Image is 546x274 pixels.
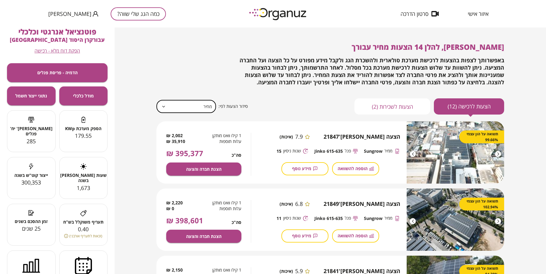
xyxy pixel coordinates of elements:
[156,98,216,115] div: מחיר
[111,7,166,20] button: כמה הגג שלי שווה?
[280,201,293,206] span: (איכות)
[277,216,281,221] span: 11
[314,148,343,154] span: Jinko 615-635
[338,166,368,171] span: הוספה להשוואה
[295,201,303,207] span: 6.8
[48,10,98,18] button: [PERSON_NAME]
[166,230,241,243] button: הצגת חברה והצעה
[292,166,311,171] span: מידע נוסף
[364,148,383,154] span: Sungrow
[407,188,504,251] img: image
[281,162,328,175] button: מידע נוסף
[21,179,41,186] span: 300,353
[59,86,108,105] button: מודל כלכלי
[18,27,96,37] span: פוטנציאל אנרגטי וכלכלי
[186,166,222,172] span: הצגת חברה והצעה
[7,63,108,82] button: הדמיה - פריסת פנלים
[281,229,328,243] button: מידע נוסף
[192,200,241,206] span: 1 קילו וואט מותקן
[465,131,498,143] span: תשואה על הון עצמי 99.66%
[186,234,222,239] span: הצגת חברה והצעה
[338,233,368,238] span: הוספה להשוואה
[280,269,293,274] span: (איכות)
[245,5,312,22] img: logo
[27,137,36,145] span: 285
[324,133,400,140] span: הצעה [PERSON_NAME]' 21847
[75,132,92,139] span: 179.55
[192,133,241,139] span: 1 קילו וואט מותקן
[48,11,91,17] span: [PERSON_NAME]
[78,225,89,233] span: 0.40
[384,148,392,154] span: ממיר
[283,148,301,154] span: שנות ניסיון
[166,200,183,206] span: 2,220 ₪
[277,148,281,154] span: 15
[345,215,351,221] span: פנל
[332,162,379,175] button: הוספה להשוואה
[283,215,301,221] span: שנות ניסיון
[232,152,241,158] span: סה"כ
[166,133,183,139] span: 2,002 ₪
[401,11,428,17] span: סרטון הדרכה
[192,139,241,144] span: עלות תוספות
[332,229,379,243] button: הוספה להשוואה
[352,42,504,52] span: [PERSON_NAME], להלן 14 הצעות מחיר עבורך
[280,134,293,139] span: (איכות)
[218,104,248,109] span: סידור הצעות לפי:
[7,86,56,105] button: נתוני ייצור חשמל
[22,225,41,232] span: 25 שנים
[364,216,383,221] span: Sungrow
[324,201,400,207] span: הצעה [PERSON_NAME]' 21849
[391,11,448,17] button: סרטון הדרכה
[465,198,498,210] span: תשואה על הון עצמי 102.94%
[166,139,185,144] span: 35,910 ₪
[69,233,102,239] span: (זכאות לתעריף אורבני)
[35,48,80,54] button: הפקת דוח מלא - רכישה
[192,206,241,212] span: עלות תוספות
[166,206,174,212] span: 0 ₪
[60,126,108,131] span: הספק מערכת KWp
[37,70,78,75] span: הדמיה - פריסת פנלים
[407,121,504,184] img: image
[166,216,203,225] span: 398,601 ₪
[7,173,55,178] span: ייצור קוט"ש בשנה
[345,148,351,154] span: פנל
[73,93,94,98] span: מודל כלכלי
[166,163,241,176] button: הצגת חברה והצעה
[60,173,108,183] span: שעות [PERSON_NAME] בשנה
[15,93,47,98] span: נתוני ייצור חשמל
[166,149,203,158] span: 395,377 ₪
[384,215,392,221] span: ממיר
[314,216,343,221] span: Jinko 615-635
[232,220,241,225] span: סה"כ
[7,126,55,137] span: [PERSON_NAME]' יח' פנלים
[77,184,90,192] span: 1,673
[434,98,504,115] button: הצעות לרכישה (12)
[292,233,311,238] span: מידע נוסף
[240,57,504,86] span: באפשרותך לצפות בהצעות לרכישת מערכת סולארית ולהשכרת הגג ולקבל מידע מפורט על כל הצעה ועל החברה המצי...
[192,267,241,273] span: 1 קילו וואט מותקן
[468,11,489,17] span: איזור אישי
[295,133,303,140] span: 7.9
[60,219,108,225] span: תעריף משוקלל בש"ח
[7,219,55,224] span: זמן ההסכם בשנים
[459,11,498,17] button: איזור אישי
[166,267,183,273] span: 2,150 ₪
[354,98,430,115] button: הצעות לשכירות (2)
[10,36,105,43] span: עבור קרן היסוד [GEOGRAPHIC_DATA]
